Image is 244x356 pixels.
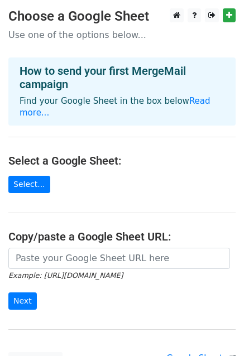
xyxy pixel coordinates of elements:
[8,29,236,41] p: Use one of the options below...
[8,230,236,243] h4: Copy/paste a Google Sheet URL:
[8,292,37,310] input: Next
[8,154,236,167] h4: Select a Google Sheet:
[8,271,123,280] small: Example: [URL][DOMAIN_NAME]
[8,248,230,269] input: Paste your Google Sheet URL here
[20,96,210,118] a: Read more...
[8,176,50,193] a: Select...
[20,95,224,119] p: Find your Google Sheet in the box below
[20,64,224,91] h4: How to send your first MergeMail campaign
[8,8,236,25] h3: Choose a Google Sheet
